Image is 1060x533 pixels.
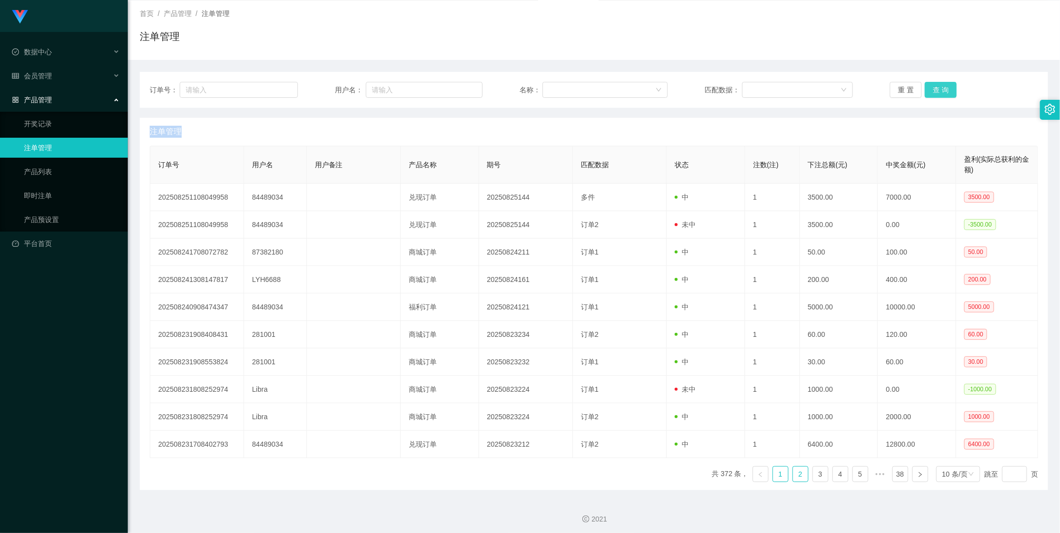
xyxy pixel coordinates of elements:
i: 图标: down [656,87,662,94]
td: 20250823212 [479,431,573,458]
span: 多件 [581,193,595,201]
i: 图标: copyright [582,516,589,523]
td: 1 [745,321,800,348]
span: 1000.00 [964,411,994,422]
span: 数据中心 [12,48,52,56]
td: 商城订单 [401,403,479,431]
span: 未中 [675,221,696,229]
li: 向后 5 页 [872,466,888,482]
span: 中 [675,193,689,201]
td: 84489034 [244,293,306,321]
button: 查 询 [925,82,957,98]
td: 1 [745,211,800,239]
td: 20250823234 [479,321,573,348]
td: 商城订单 [401,321,479,348]
span: 订单号： [150,85,180,95]
a: 1 [773,467,788,482]
i: 图标: right [917,472,923,478]
i: 图标: down [841,87,847,94]
span: 中 [675,413,689,421]
span: 50.00 [964,247,987,258]
span: / [158,9,160,17]
span: 中 [675,358,689,366]
span: 注单管理 [150,126,182,138]
span: 30.00 [964,356,987,367]
i: 图标: appstore-o [12,96,19,103]
td: Libra [244,376,306,403]
input: 请输入 [180,82,298,98]
span: 5000.00 [964,301,994,312]
span: 订单2 [581,330,599,338]
td: 0.00 [878,211,956,239]
span: 匹配数据 [581,161,609,169]
a: 图标: dashboard平台首页 [12,234,120,254]
span: 200.00 [964,274,991,285]
span: / [196,9,198,17]
div: 2021 [136,514,1052,525]
td: 3500.00 [800,184,878,211]
td: 7000.00 [878,184,956,211]
a: 2 [793,467,808,482]
span: 订单2 [581,440,599,448]
td: 1 [745,293,800,321]
td: 202508241708072782 [150,239,244,266]
td: 商城订单 [401,239,479,266]
td: 商城订单 [401,376,479,403]
td: 1 [745,403,800,431]
td: 兑现订单 [401,431,479,458]
span: 订单1 [581,385,599,393]
span: 中 [675,275,689,283]
span: 用户名 [252,161,273,169]
td: 20250823224 [479,403,573,431]
td: 10000.00 [878,293,956,321]
td: 200.00 [800,266,878,293]
td: 1 [745,348,800,376]
td: 202508251108049958 [150,211,244,239]
td: 30.00 [800,348,878,376]
span: 中奖金额(元) [886,161,925,169]
a: 产品预设置 [24,210,120,230]
td: 1 [745,376,800,403]
i: 图标: left [758,472,764,478]
span: 盈利(实际总获利的金额) [964,155,1030,174]
td: Libra [244,403,306,431]
span: -1000.00 [964,384,996,395]
div: 10 条/页 [942,467,968,482]
td: 202508241308147817 [150,266,244,293]
a: 产品列表 [24,162,120,182]
li: 共 372 条， [712,466,749,482]
td: 商城订单 [401,348,479,376]
img: logo.9652507e.png [12,10,28,24]
i: 图标: setting [1045,104,1056,115]
td: 87382180 [244,239,306,266]
td: 100.00 [878,239,956,266]
a: 4 [833,467,848,482]
td: 84489034 [244,431,306,458]
li: 4 [832,466,848,482]
td: 202508231808252974 [150,403,244,431]
i: 图标: check-circle-o [12,48,19,55]
td: 0.00 [878,376,956,403]
li: 5 [852,466,868,482]
span: 名称： [520,85,542,95]
div: 跳至 页 [984,466,1038,482]
td: 84489034 [244,184,306,211]
td: 12800.00 [878,431,956,458]
td: 20250824211 [479,239,573,266]
span: ••• [872,466,888,482]
td: 2000.00 [878,403,956,431]
td: 20250825144 [479,184,573,211]
td: 20250823232 [479,348,573,376]
span: 订单号 [158,161,179,169]
a: 即时注单 [24,186,120,206]
td: 1000.00 [800,376,878,403]
td: 120.00 [878,321,956,348]
li: 38 [892,466,908,482]
span: 注数(注) [753,161,779,169]
td: 202508231708402793 [150,431,244,458]
span: 注单管理 [202,9,230,17]
i: 图标: down [968,471,974,478]
span: 60.00 [964,329,987,340]
span: 订单1 [581,275,599,283]
td: 1 [745,266,800,293]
